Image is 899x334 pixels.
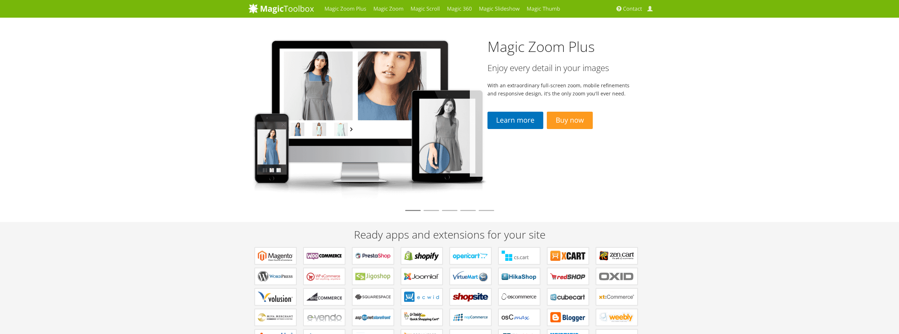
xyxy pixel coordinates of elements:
[453,292,488,302] b: Extensions for ShopSite
[307,271,342,282] b: Plugins for WP e-Commerce
[258,292,293,302] b: Extensions for Volusion
[352,268,394,285] a: Plugins for Jigoshop
[404,271,439,282] b: Components for Joomla
[404,312,439,323] b: Extensions for GoDaddy Shopping Cart
[550,312,586,323] b: Extensions for Blogger
[487,37,595,56] a: Magic Zoom Plus
[498,247,540,264] a: Add-ons for CS-Cart
[547,112,593,129] a: Buy now
[547,247,589,264] a: Modules for X-Cart
[401,288,443,305] a: Extensions for ECWID
[401,268,443,285] a: Components for Joomla
[502,251,537,261] b: Add-ons for CS-Cart
[599,312,634,323] b: Extensions for Weebly
[502,312,537,323] b: Add-ons for osCMax
[547,288,589,305] a: Plugins for CubeCart
[596,288,638,305] a: Extensions for xt:Commerce
[453,251,488,261] b: Modules for OpenCart
[450,309,491,326] a: Extensions for nopCommerce
[352,288,394,305] a: Extensions for Squarespace
[498,309,540,326] a: Add-ons for osCMax
[502,271,537,282] b: Components for HikaShop
[550,292,586,302] b: Plugins for CubeCart
[487,63,633,72] h3: Enjoy every detail in your images
[401,309,443,326] a: Extensions for GoDaddy Shopping Cart
[248,229,651,240] h2: Ready apps and extensions for your site
[623,5,642,12] span: Contact
[355,292,391,302] b: Extensions for Squarespace
[487,81,633,98] p: With an extraordinary full-screen zoom, mobile refinements and responsive design, it's the only z...
[303,309,345,326] a: Extensions for e-vendo
[258,271,293,282] b: Plugins for WordPress
[547,268,589,285] a: Components for redSHOP
[599,251,634,261] b: Plugins for Zen Cart
[547,309,589,326] a: Extensions for Blogger
[255,268,296,285] a: Plugins for WordPress
[355,312,391,323] b: Extensions for AspDotNetStorefront
[255,309,296,326] a: Extensions for Miva Merchant
[303,247,345,264] a: Plugins for WooCommerce
[401,247,443,264] a: Apps for Shopify
[596,309,638,326] a: Extensions for Weebly
[599,292,634,302] b: Extensions for xt:Commerce
[355,271,391,282] b: Plugins for Jigoshop
[596,268,638,285] a: Extensions for OXID
[255,247,296,264] a: Extensions for Magento
[355,251,391,261] b: Modules for PrestaShop
[498,288,540,305] a: Add-ons for osCommerce
[303,288,345,305] a: Apps for Bigcommerce
[258,251,293,261] b: Extensions for Magento
[248,34,488,199] img: magiczoomplus2-tablet.png
[307,251,342,261] b: Plugins for WooCommerce
[307,312,342,323] b: Extensions for e-vendo
[450,288,491,305] a: Extensions for ShopSite
[258,312,293,323] b: Extensions for Miva Merchant
[352,247,394,264] a: Modules for PrestaShop
[550,271,586,282] b: Components for redSHOP
[599,271,634,282] b: Extensions for OXID
[450,268,491,285] a: Components for VirtueMart
[453,271,488,282] b: Components for VirtueMart
[404,251,439,261] b: Apps for Shopify
[248,3,314,14] img: MagicToolbox.com - Image tools for your website
[307,292,342,302] b: Apps for Bigcommerce
[502,292,537,302] b: Add-ons for osCommerce
[487,112,543,129] a: Learn more
[404,292,439,302] b: Extensions for ECWID
[498,268,540,285] a: Components for HikaShop
[453,312,488,323] b: Extensions for nopCommerce
[450,247,491,264] a: Modules for OpenCart
[352,309,394,326] a: Extensions for AspDotNetStorefront
[255,288,296,305] a: Extensions for Volusion
[303,268,345,285] a: Plugins for WP e-Commerce
[550,251,586,261] b: Modules for X-Cart
[596,247,638,264] a: Plugins for Zen Cart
